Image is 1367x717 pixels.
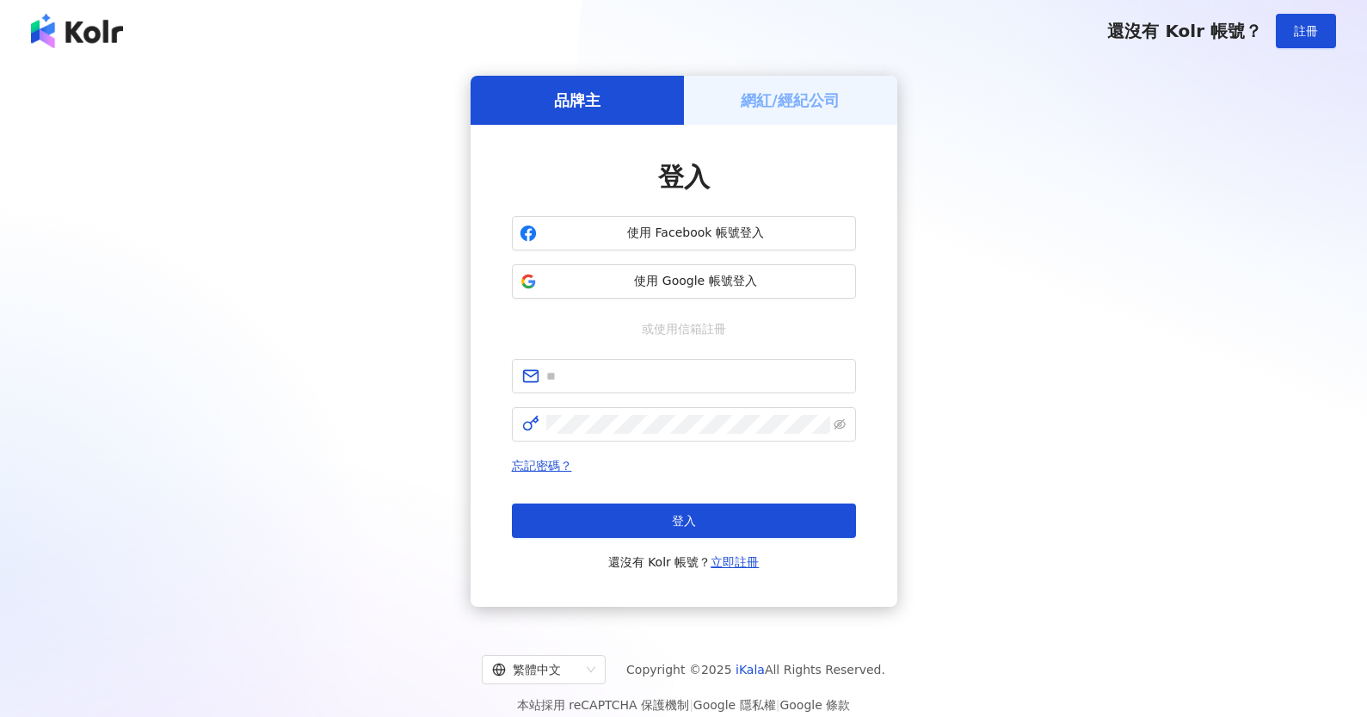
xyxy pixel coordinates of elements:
span: 使用 Facebook 帳號登入 [544,225,848,242]
span: 還沒有 Kolr 帳號？ [1107,21,1262,41]
a: Google 條款 [779,698,850,712]
a: Google 隱私權 [693,698,776,712]
span: Copyright © 2025 All Rights Reserved. [626,659,885,680]
a: iKala [736,663,765,677]
span: | [689,698,693,712]
button: 登入 [512,504,856,538]
a: 忘記密碼？ [512,459,572,473]
span: 使用 Google 帳號登入 [544,273,848,290]
span: 登入 [658,162,710,192]
span: 註冊 [1294,24,1318,38]
h5: 網紅/經紀公司 [741,90,840,111]
span: 登入 [672,514,696,528]
img: logo [31,14,123,48]
button: 使用 Google 帳號登入 [512,264,856,299]
span: eye-invisible [834,418,846,430]
h5: 品牌主 [554,90,600,111]
span: 本站採用 reCAPTCHA 保護機制 [517,695,850,715]
span: | [776,698,780,712]
div: 繁體中文 [492,656,580,683]
button: 註冊 [1276,14,1336,48]
span: 還沒有 Kolr 帳號？ [608,552,760,572]
button: 使用 Facebook 帳號登入 [512,216,856,250]
a: 立即註冊 [711,555,759,569]
span: 或使用信箱註冊 [630,319,738,338]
